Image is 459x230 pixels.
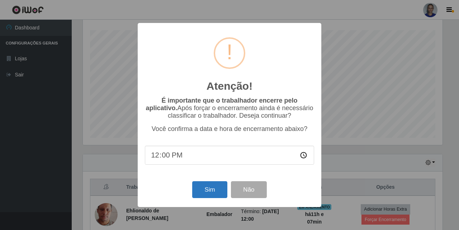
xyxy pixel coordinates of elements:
button: Não [231,181,266,198]
p: Você confirma a data e hora de encerramento abaixo? [145,125,314,133]
h2: Atenção! [207,80,252,93]
p: Após forçar o encerramento ainda é necessário classificar o trabalhador. Deseja continuar? [145,97,314,119]
b: É importante que o trabalhador encerre pelo aplicativo. [146,97,297,112]
button: Sim [192,181,227,198]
